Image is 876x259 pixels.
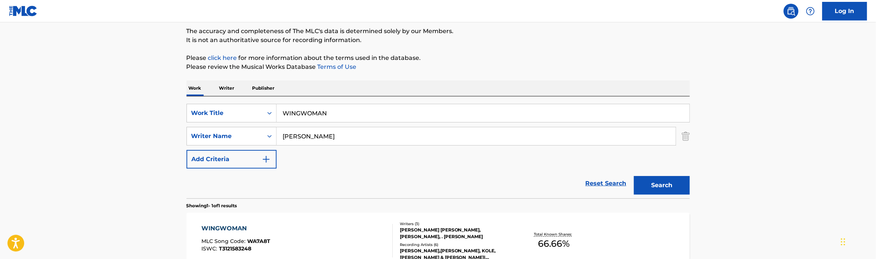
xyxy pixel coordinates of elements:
img: 9d2ae6d4665cec9f34b9.svg [262,155,271,164]
p: It is not an authoritative source for recording information. [187,36,690,45]
div: [PERSON_NAME] [PERSON_NAME], [PERSON_NAME], . [PERSON_NAME] [400,227,512,240]
img: MLC Logo [9,6,38,16]
a: Public Search [784,4,799,19]
span: WA7A8T [247,238,270,244]
p: The accuracy and completeness of The MLC's data is determined solely by our Members. [187,27,690,36]
iframe: Chat Widget [839,223,876,259]
div: Help [803,4,818,19]
button: Search [634,176,690,195]
p: Showing 1 - 1 of 1 results [187,202,237,209]
img: help [806,7,815,16]
div: Recording Artists ( 6 ) [400,242,512,247]
div: Drag [841,231,845,253]
a: Terms of Use [316,63,357,70]
span: 66.66 % [538,237,570,250]
p: Total Known Shares: [534,231,574,237]
div: Writers ( 3 ) [400,221,512,227]
span: ISWC : [201,245,219,252]
p: Please for more information about the terms used in the database. [187,54,690,63]
span: T3121583248 [219,245,251,252]
button: Add Criteria [187,150,277,169]
img: Delete Criterion [682,127,690,146]
a: Reset Search [582,175,630,192]
p: Writer [217,80,237,96]
p: Please review the Musical Works Database [187,63,690,71]
img: search [787,7,796,16]
span: MLC Song Code : [201,238,247,244]
div: WINGWOMAN [201,224,270,233]
p: Publisher [250,80,277,96]
div: Writer Name [191,132,258,141]
a: Log In [822,2,867,20]
a: click here [208,54,237,61]
p: Work [187,80,204,96]
form: Search Form [187,104,690,198]
div: Work Title [191,109,258,118]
